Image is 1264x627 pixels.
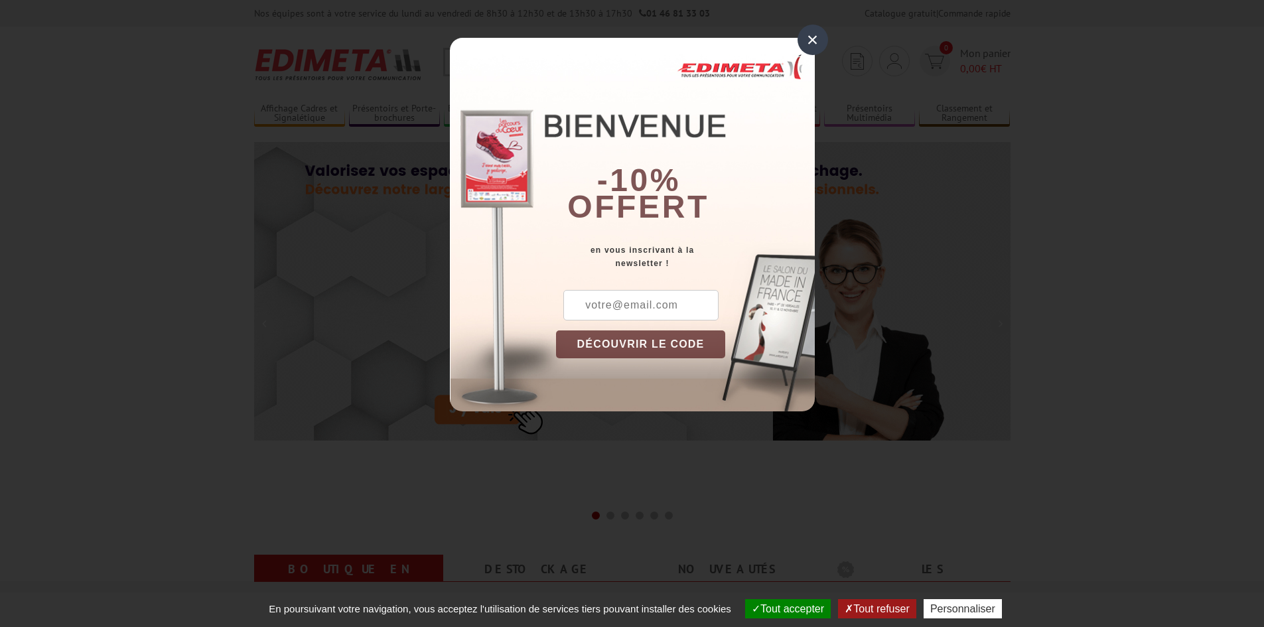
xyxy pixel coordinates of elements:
input: votre@email.com [563,290,719,320]
button: Personnaliser (fenêtre modale) [924,599,1002,618]
b: -10% [597,163,681,198]
div: en vous inscrivant à la newsletter ! [556,244,815,270]
div: × [798,25,828,55]
span: En poursuivant votre navigation, vous acceptez l'utilisation de services tiers pouvant installer ... [262,603,738,614]
button: DÉCOUVRIR LE CODE [556,330,726,358]
font: offert [567,189,709,224]
button: Tout refuser [838,599,916,618]
button: Tout accepter [745,599,831,618]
